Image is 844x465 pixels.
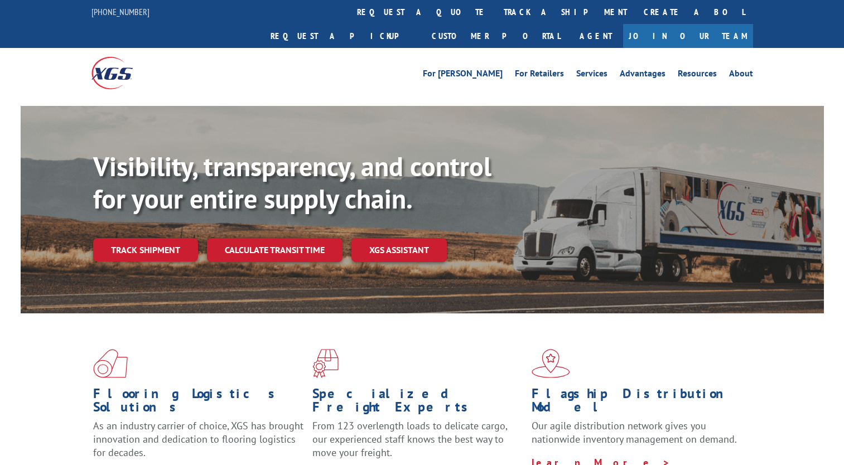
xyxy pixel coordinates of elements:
h1: Flooring Logistics Solutions [93,387,304,419]
a: [PHONE_NUMBER] [91,6,149,17]
a: Request a pickup [262,24,423,48]
b: Visibility, transparency, and control for your entire supply chain. [93,149,491,216]
a: For [PERSON_NAME] [423,69,503,81]
a: Advantages [620,69,665,81]
a: For Retailers [515,69,564,81]
a: Services [576,69,607,81]
a: Track shipment [93,238,198,261]
a: About [729,69,753,81]
span: As an industry carrier of choice, XGS has brought innovation and dedication to flooring logistics... [93,419,303,459]
a: Agent [568,24,623,48]
a: Calculate transit time [207,238,343,262]
span: Our agile distribution network gives you nationwide inventory management on demand. [532,419,737,445]
h1: Flagship Distribution Model [532,387,742,419]
img: xgs-icon-total-supply-chain-intelligence-red [93,349,128,378]
img: xgs-icon-flagship-distribution-model-red [532,349,570,378]
h1: Specialized Freight Experts [312,387,523,419]
img: xgs-icon-focused-on-flooring-red [312,349,339,378]
a: Resources [678,69,717,81]
a: Customer Portal [423,24,568,48]
a: XGS ASSISTANT [351,238,447,262]
a: Join Our Team [623,24,753,48]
